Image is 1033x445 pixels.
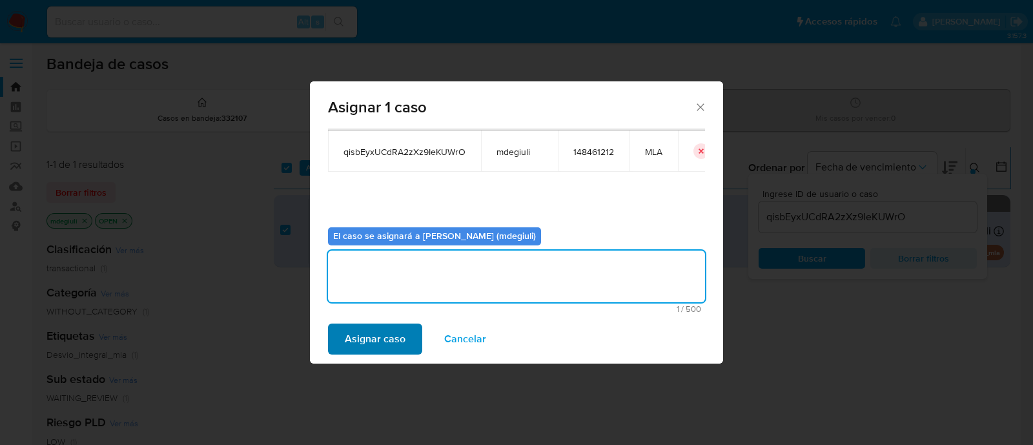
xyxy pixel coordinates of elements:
[427,324,503,355] button: Cancelar
[333,229,536,242] b: El caso se asignará a [PERSON_NAME] (mdegiuli)
[694,101,706,112] button: Cerrar ventana
[444,325,486,353] span: Cancelar
[345,325,405,353] span: Asignar caso
[310,81,723,364] div: assign-modal
[693,143,709,159] button: icon-button
[645,146,662,158] span: MLA
[328,324,422,355] button: Asignar caso
[328,99,694,115] span: Asignar 1 caso
[496,146,542,158] span: mdegiuli
[332,305,701,313] span: Máximo 500 caracteres
[573,146,614,158] span: 148461212
[343,146,465,158] span: qisbEyxUCdRA2zXz9IeKUWrO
